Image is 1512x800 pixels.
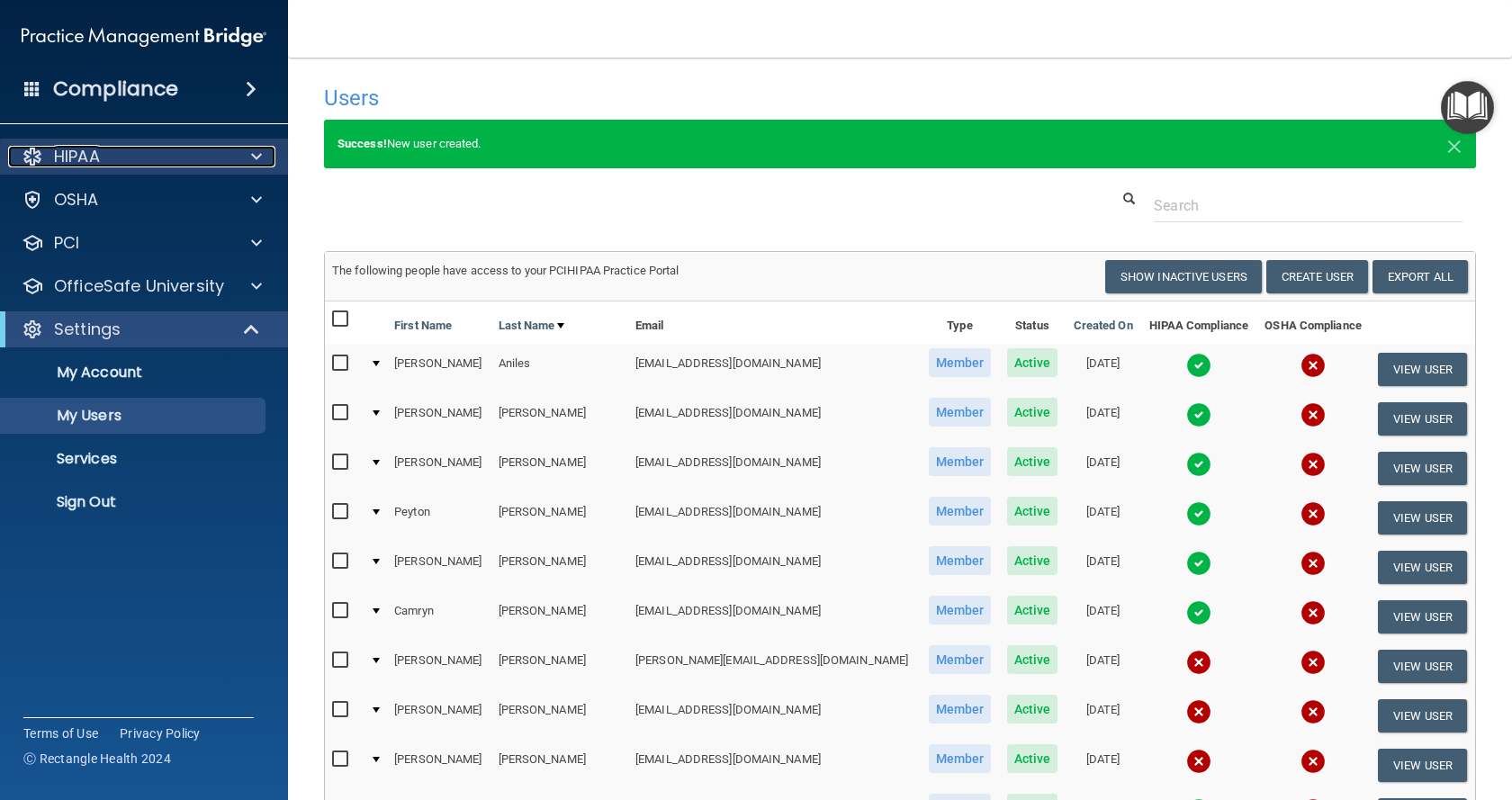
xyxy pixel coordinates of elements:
[394,315,452,337] a: First Name
[337,137,387,150] strong: Success!
[1300,600,1326,625] img: cross.ca9f0e7f.svg
[1007,695,1058,724] span: Active
[324,120,1476,168] div: New user created.
[491,592,629,642] td: [PERSON_NAME]
[1140,301,1256,345] th: HIPAA Compliance
[1186,452,1211,477] img: tick.e7d51cea.svg
[1007,744,1058,773] span: Active
[1300,501,1326,526] img: cross.ca9f0e7f.svg
[12,493,257,511] p: Sign Out
[628,444,921,493] td: [EMAIL_ADDRESS][DOMAIN_NAME]
[491,345,629,394] td: Aniles
[1186,699,1211,724] img: cross.ca9f0e7f.svg
[12,364,257,382] p: My Account
[929,744,992,773] span: Member
[1378,650,1467,683] button: View User
[1066,543,1140,592] td: [DATE]
[1446,133,1462,155] button: Close
[628,543,921,592] td: [EMAIL_ADDRESS][DOMAIN_NAME]
[929,695,992,724] span: Member
[387,592,490,642] td: Camryn
[387,691,490,741] td: [PERSON_NAME]
[54,189,99,211] p: OSHA
[1007,645,1058,674] span: Active
[491,691,629,741] td: [PERSON_NAME]
[491,642,629,691] td: [PERSON_NAME]
[628,345,921,394] td: [EMAIL_ADDRESS][DOMAIN_NAME]
[1066,444,1140,493] td: [DATE]
[324,86,985,110] h4: Users
[54,319,121,340] p: Settings
[1256,301,1370,345] th: OSHA Compliance
[1378,551,1467,584] button: View User
[1378,501,1467,535] button: View User
[628,642,921,691] td: [PERSON_NAME][EMAIL_ADDRESS][DOMAIN_NAME]
[1007,596,1058,625] span: Active
[1066,592,1140,642] td: [DATE]
[1007,348,1058,377] span: Active
[1066,691,1140,741] td: [DATE]
[1186,600,1211,625] img: tick.e7d51cea.svg
[1378,600,1467,634] button: View User
[491,741,629,790] td: [PERSON_NAME]
[999,301,1066,345] th: Status
[54,232,79,254] p: PCI
[12,407,257,425] p: My Users
[628,394,921,444] td: [EMAIL_ADDRESS][DOMAIN_NAME]
[387,642,490,691] td: [PERSON_NAME]
[387,444,490,493] td: [PERSON_NAME]
[628,741,921,790] td: [EMAIL_ADDRESS][DOMAIN_NAME]
[1154,189,1462,222] input: Search
[23,724,98,742] a: Terms of Use
[22,275,262,297] a: OfficeSafe University
[1007,497,1058,526] span: Active
[1266,260,1368,293] button: Create User
[1007,546,1058,575] span: Active
[1378,402,1467,436] button: View User
[1007,398,1058,427] span: Active
[22,146,262,167] a: HIPAA
[1199,672,1490,744] iframe: Drift Widget Chat Controller
[22,232,262,254] a: PCI
[1186,551,1211,576] img: tick.e7d51cea.svg
[1066,394,1140,444] td: [DATE]
[387,493,490,543] td: Peyton
[1378,749,1467,782] button: View User
[1300,402,1326,427] img: cross.ca9f0e7f.svg
[1066,642,1140,691] td: [DATE]
[1441,81,1494,134] button: Open Resource Center
[491,394,629,444] td: [PERSON_NAME]
[628,592,921,642] td: [EMAIL_ADDRESS][DOMAIN_NAME]
[628,691,921,741] td: [EMAIL_ADDRESS][DOMAIN_NAME]
[332,264,679,277] span: The following people have access to your PCIHIPAA Practice Portal
[929,497,992,526] span: Member
[22,319,261,340] a: Settings
[1300,551,1326,576] img: cross.ca9f0e7f.svg
[53,76,178,102] h4: Compliance
[23,750,171,768] span: Ⓒ Rectangle Health 2024
[387,345,490,394] td: [PERSON_NAME]
[929,447,992,476] span: Member
[1378,353,1467,386] button: View User
[54,275,224,297] p: OfficeSafe University
[1066,493,1140,543] td: [DATE]
[22,189,262,211] a: OSHA
[1007,447,1058,476] span: Active
[12,450,257,468] p: Services
[1066,345,1140,394] td: [DATE]
[1378,452,1467,485] button: View User
[929,348,992,377] span: Member
[491,493,629,543] td: [PERSON_NAME]
[387,543,490,592] td: [PERSON_NAME]
[929,645,992,674] span: Member
[628,301,921,345] th: Email
[1066,741,1140,790] td: [DATE]
[1300,749,1326,774] img: cross.ca9f0e7f.svg
[491,543,629,592] td: [PERSON_NAME]
[1372,260,1468,293] a: Export All
[1074,315,1133,337] a: Created On
[22,19,266,55] img: PMB logo
[929,546,992,575] span: Member
[1105,260,1262,293] button: Show Inactive Users
[1446,126,1462,162] span: ×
